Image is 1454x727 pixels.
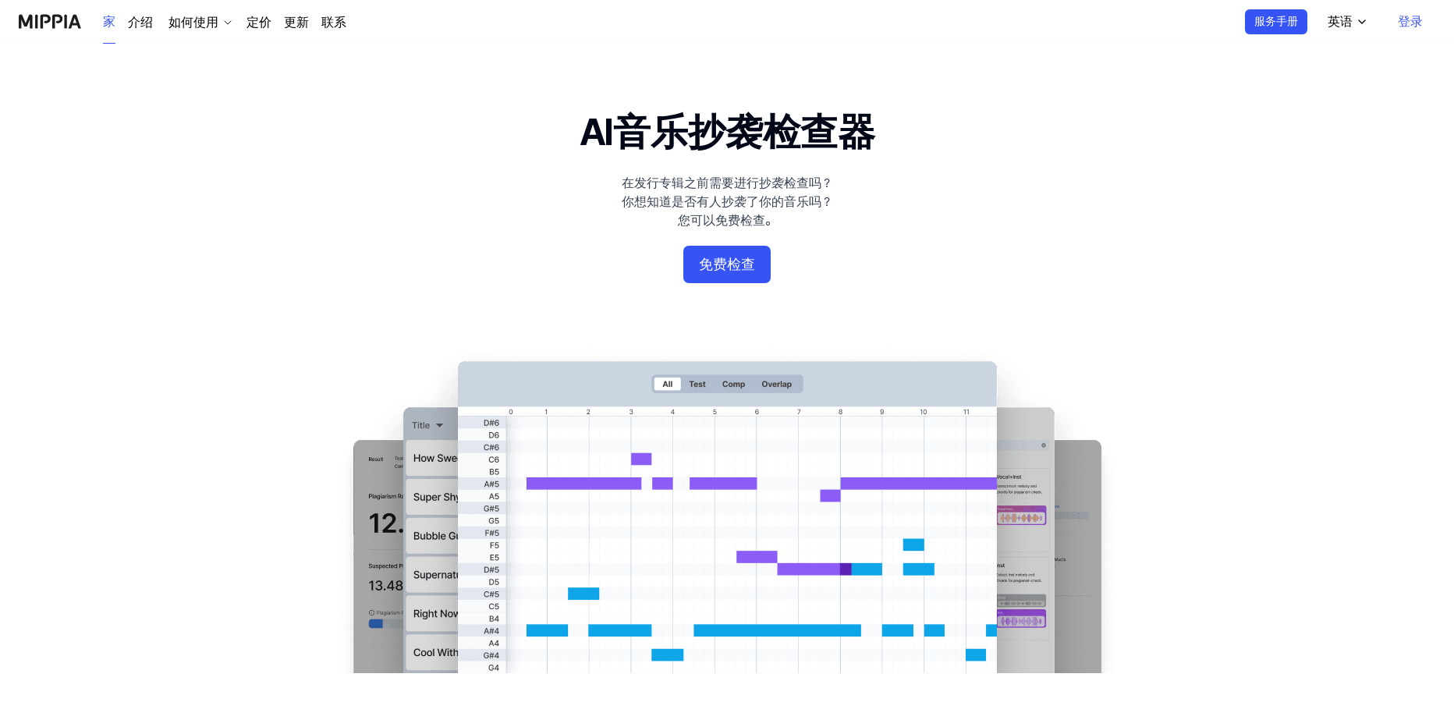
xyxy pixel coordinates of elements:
button: 服务手册 [1245,9,1307,34]
button: 免费检查 [683,246,771,283]
h1: AI音乐抄袭检查器 [580,106,875,158]
a: 家 [103,1,115,44]
div: 如何使用 [165,13,222,32]
button: 如何使用 [165,13,234,32]
div: 英语 [1325,12,1356,31]
img: 主图 [321,346,1133,673]
a: 联系 [321,13,346,32]
button: 英语 [1315,6,1378,37]
a: 定价 [246,13,271,32]
a: 更新 [284,13,309,32]
a: 介绍 [128,13,153,32]
div: 在发行专辑之前需要进行抄袭检查吗？ 你想知道是否有人抄袭了你的音乐吗？ 您可以免费检查。 [622,174,833,230]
